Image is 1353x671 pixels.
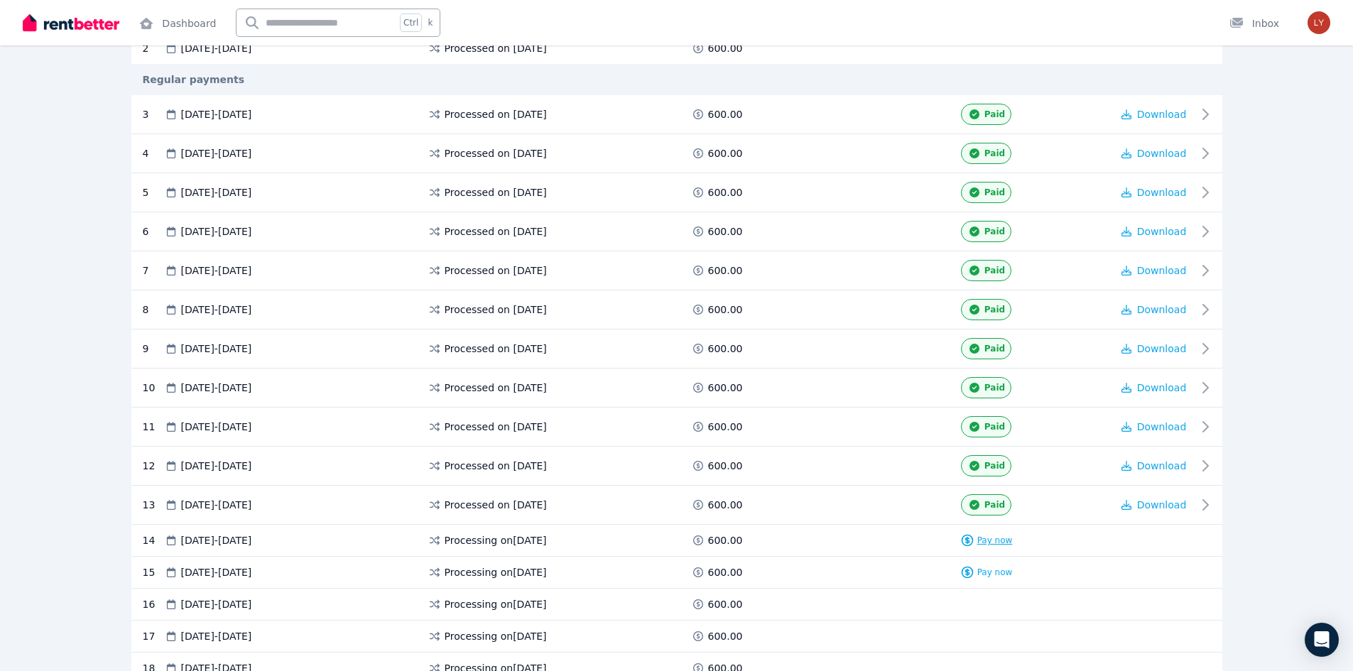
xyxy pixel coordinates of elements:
[708,302,743,317] span: 600.00
[984,148,1005,159] span: Paid
[708,107,743,121] span: 600.00
[708,146,743,160] span: 600.00
[977,567,1013,578] span: Pay now
[181,302,252,317] span: [DATE] - [DATE]
[1305,623,1339,657] div: Open Intercom Messenger
[181,629,252,643] span: [DATE] - [DATE]
[1137,460,1187,471] span: Download
[445,565,547,579] span: Processing on [DATE]
[708,342,743,356] span: 600.00
[181,597,252,611] span: [DATE] - [DATE]
[708,224,743,239] span: 600.00
[181,420,252,434] span: [DATE] - [DATE]
[1121,263,1187,278] button: Download
[984,304,1005,315] span: Paid
[143,260,164,281] div: 7
[131,72,1222,87] div: Regular payments
[1308,11,1330,34] img: Lynn Jeremy
[143,338,164,359] div: 9
[984,499,1005,511] span: Paid
[984,421,1005,432] span: Paid
[708,498,743,512] span: 600.00
[445,185,547,200] span: Processed on [DATE]
[143,221,164,242] div: 6
[445,107,547,121] span: Processed on [DATE]
[445,41,547,55] span: Processed on [DATE]
[181,263,252,278] span: [DATE] - [DATE]
[1121,107,1187,121] button: Download
[445,420,547,434] span: Processed on [DATE]
[1121,342,1187,356] button: Download
[143,565,164,579] div: 15
[708,420,743,434] span: 600.00
[984,382,1005,393] span: Paid
[984,343,1005,354] span: Paid
[1137,226,1187,237] span: Download
[984,265,1005,276] span: Paid
[708,459,743,473] span: 600.00
[708,565,743,579] span: 600.00
[445,224,547,239] span: Processed on [DATE]
[428,17,433,28] span: k
[143,629,164,643] div: 17
[1137,265,1187,276] span: Download
[143,104,164,125] div: 3
[1229,16,1279,31] div: Inbox
[1137,382,1187,393] span: Download
[1121,381,1187,395] button: Download
[445,342,547,356] span: Processed on [DATE]
[445,533,547,547] span: Processing on [DATE]
[1121,302,1187,317] button: Download
[1137,421,1187,432] span: Download
[708,185,743,200] span: 600.00
[181,41,252,55] span: [DATE] - [DATE]
[1121,146,1187,160] button: Download
[181,224,252,239] span: [DATE] - [DATE]
[143,143,164,164] div: 4
[181,459,252,473] span: [DATE] - [DATE]
[708,597,743,611] span: 600.00
[181,146,252,160] span: [DATE] - [DATE]
[181,565,252,579] span: [DATE] - [DATE]
[1137,304,1187,315] span: Download
[445,263,547,278] span: Processed on [DATE]
[143,416,164,437] div: 11
[143,597,164,611] div: 16
[23,12,119,33] img: RentBetter
[445,629,547,643] span: Processing on [DATE]
[181,185,252,200] span: [DATE] - [DATE]
[1121,498,1187,512] button: Download
[977,535,1013,546] span: Pay now
[1121,224,1187,239] button: Download
[1137,187,1187,198] span: Download
[445,498,547,512] span: Processed on [DATE]
[400,13,422,32] span: Ctrl
[143,299,164,320] div: 8
[143,533,164,547] div: 14
[708,41,743,55] span: 600.00
[445,597,547,611] span: Processing on [DATE]
[181,342,252,356] span: [DATE] - [DATE]
[1121,459,1187,473] button: Download
[143,182,164,203] div: 5
[143,494,164,515] div: 13
[143,455,164,476] div: 12
[708,263,743,278] span: 600.00
[181,107,252,121] span: [DATE] - [DATE]
[1137,148,1187,159] span: Download
[1121,420,1187,434] button: Download
[984,109,1005,120] span: Paid
[708,533,743,547] span: 600.00
[1137,109,1187,120] span: Download
[1121,185,1187,200] button: Download
[984,226,1005,237] span: Paid
[708,629,743,643] span: 600.00
[445,381,547,395] span: Processed on [DATE]
[143,41,164,55] div: 2
[181,498,252,512] span: [DATE] - [DATE]
[143,377,164,398] div: 10
[181,381,252,395] span: [DATE] - [DATE]
[984,187,1005,198] span: Paid
[984,460,1005,471] span: Paid
[181,533,252,547] span: [DATE] - [DATE]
